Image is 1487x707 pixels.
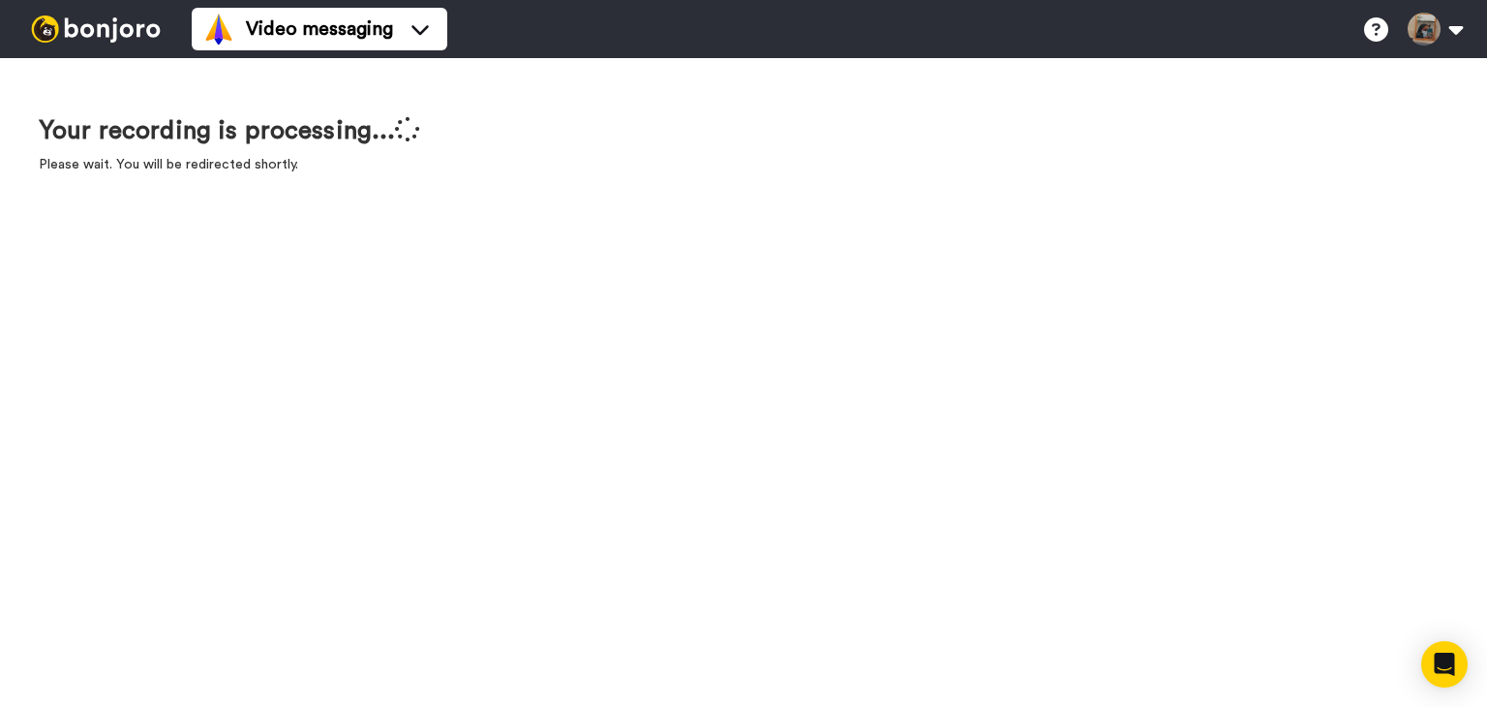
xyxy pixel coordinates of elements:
span: Video messaging [246,15,393,43]
h1: Your recording is processing... [39,116,420,145]
div: Open Intercom Messenger [1421,641,1468,688]
img: bj-logo-header-white.svg [23,15,168,43]
img: vm-color.svg [203,14,234,45]
p: Please wait. You will be redirected shortly. [39,155,420,174]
